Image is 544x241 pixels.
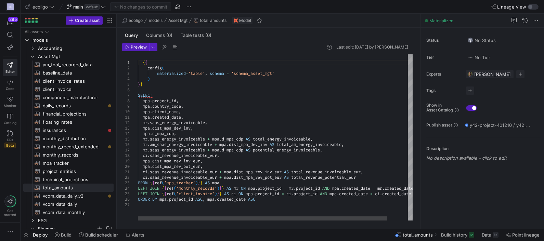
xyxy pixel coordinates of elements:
span: dist_mpa_rev_inv_eur [152,158,200,164]
p: Description [426,146,541,151]
span: component_manufacturer​​​​​​​​​​ [43,94,106,102]
span: . [147,142,150,147]
span: monthly_record_extended​​​​​​​​​​ [43,143,106,151]
span: } [200,180,203,186]
span: dist_mpa_rev_pot_eur [234,175,282,180]
span: [PERSON_NAME] [474,71,511,77]
img: No status [468,38,473,43]
span: , [181,104,183,109]
span: potential_energy_invoiceable [253,147,320,153]
span: No Status [468,38,496,43]
div: 7 [122,93,130,98]
div: 23 [122,180,130,186]
a: monthly_distribution​​​​​​​​​​ [23,134,114,143]
span: AS [226,186,231,191]
span: Preview [131,45,147,50]
span: { [143,60,145,65]
span: mr [234,186,238,191]
div: 6 [122,87,130,93]
span: mr [289,186,294,191]
span: y42-project-401210 / y42_ecoligo_main / total_amounts [470,122,530,128]
div: Press SPACE to select this row. [23,143,114,151]
span: dist_mpa_dev_inv [152,125,191,131]
button: Preview [122,43,149,51]
span: saas_energy_invoiceable [150,120,205,125]
div: Press SPACE to select this row. [23,110,114,118]
span: dist_mpa_rev_inv_eur [234,169,282,175]
button: Create asset [66,16,103,25]
span: 'schema_asset_mgt' [231,71,274,76]
div: Press SPACE to select this row. [23,52,114,61]
span: + [207,136,210,142]
div: 17 [122,147,130,153]
button: No statusNo Status [466,36,497,45]
span: d_mpa_cdp [222,147,243,153]
span: Asset Mgt [168,18,187,23]
span: { [164,186,167,191]
span: ref [167,186,174,191]
span: . [147,175,150,180]
span: ) [195,180,198,186]
button: No tierNo Tier [466,53,492,62]
span: (0) [205,33,211,38]
span: . [150,98,152,104]
div: Press SPACE to select this row. [23,77,114,85]
div: Press SPACE to select this row. [23,167,114,175]
span: technical_projections​​​​​​​​​​ [43,176,106,184]
a: insurances​​​​​​​​​​ [23,126,114,134]
span: models [33,36,113,44]
span: mpa [248,186,255,191]
div: 2 [122,65,130,71]
button: Asset Mgt [167,16,189,25]
a: baseline_data​​​​​​​​​​ [23,69,114,77]
a: Editor [3,59,17,76]
span: vcom_data_daily_v2​​​​​​​​​​ [43,192,106,200]
span: ref [155,180,162,186]
span: saas_revenue_invoiceable_eur [150,153,217,158]
span: mpa [143,104,150,109]
span: daily_records​​​​​​​​​​ [43,102,106,110]
a: Catalog [3,110,17,128]
span: AND [322,186,329,191]
div: Last edit: [DATE] by [PERSON_NAME] [336,45,408,50]
div: Press SPACE to select this row. [23,85,114,93]
span: mpa [143,98,150,104]
span: FROM [138,180,147,186]
a: floating_rates​​​​​​​​​​ [23,118,114,126]
span: Tier [426,55,461,60]
span: Build history [441,232,467,238]
img: No tier [468,55,473,60]
span: , [191,125,193,131]
span: . [150,125,152,131]
span: ci [143,175,147,180]
span: total_revenue_potential_eur [291,175,356,180]
span: , [310,136,313,142]
span: Experts [426,72,461,77]
button: Getstarted [3,193,17,219]
span: , [181,115,183,120]
span: ESG [38,217,113,225]
span: . [150,158,152,164]
a: mpa_tracker​​​​​​​​​​ [23,159,114,167]
span: } [198,180,200,186]
button: ecoligo [121,16,144,25]
span: . [226,142,229,147]
span: mpa [212,180,219,186]
span: saas_energy_invoiceable [150,147,205,153]
span: ( [174,186,176,191]
img: https://storage.googleapis.com/y42-prod-data-exchange/images/7e7RzXvUWcEhWhf8BYUbRCghczaQk4zBh2Nv... [467,71,473,77]
div: 13 [122,125,130,131]
div: EG [7,3,14,10]
span: mpa [224,175,231,180]
span: vcom_data_monthly​​​​​​​​​​ [43,209,106,216]
span: } [219,186,222,191]
span: Editor [5,69,15,73]
div: 14 [122,131,130,136]
a: project_entities​​​​​​​​​​ [23,167,114,175]
span: total_amounts [200,18,226,23]
div: 4 [122,76,130,82]
span: financial_projections​​​​​​​​​​ [43,110,106,118]
span: , [205,120,207,125]
span: + [219,169,222,175]
span: Data [482,232,491,238]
